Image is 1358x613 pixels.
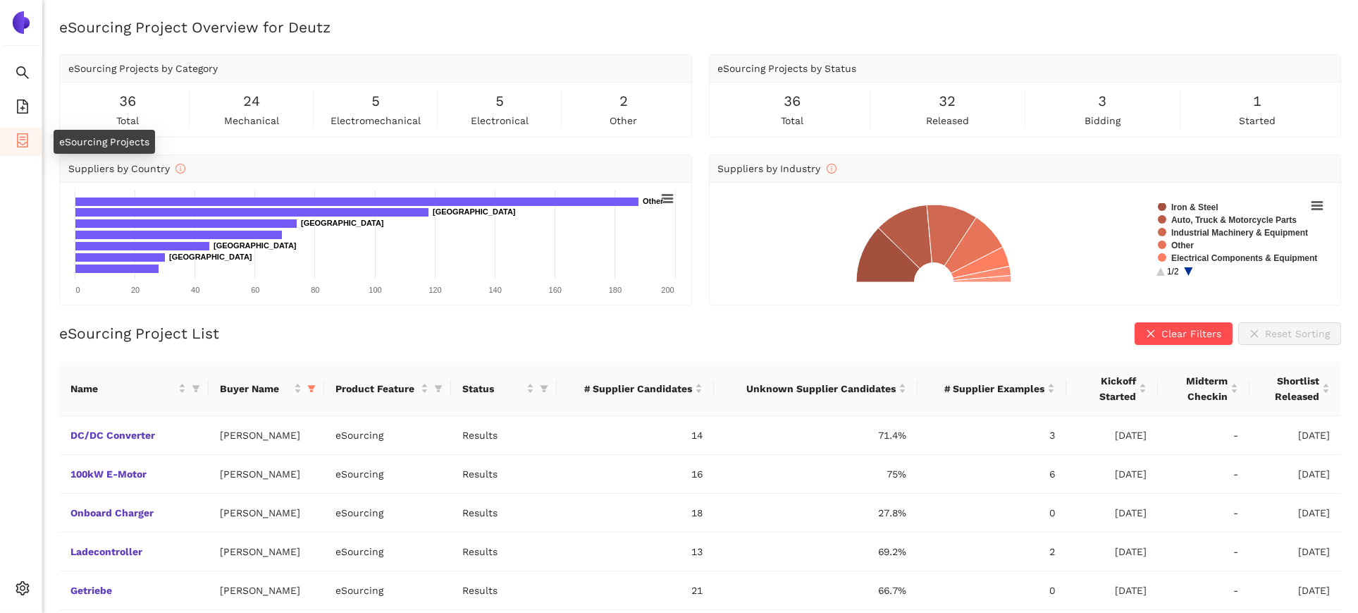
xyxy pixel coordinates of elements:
[495,90,504,112] span: 5
[643,197,664,205] text: Other
[301,219,384,227] text: [GEOGRAPHIC_DATA]
[610,113,637,128] span: other
[926,113,969,128] span: released
[311,286,319,294] text: 80
[335,381,418,396] span: Product Feature
[918,533,1066,571] td: 2
[557,455,714,494] td: 16
[175,164,185,174] span: info-circle
[714,533,918,571] td: 69.2%
[918,571,1066,610] td: 0
[324,533,451,571] td: eSourcing
[1158,494,1249,533] td: -
[718,163,837,174] span: Suppliers by Industry
[16,61,30,89] span: search
[59,362,209,416] th: this column's title is Name,this column is sortable
[939,90,956,112] span: 32
[918,362,1066,416] th: this column's title is # Supplier Examples,this column is sortable
[1169,373,1228,404] span: Midterm Checkin
[192,384,200,393] span: filter
[1171,228,1308,238] text: Industrial Machinery & Equipment
[1171,241,1194,250] text: Other
[661,286,674,294] text: 200
[1249,494,1341,533] td: [DATE]
[918,416,1066,455] td: 3
[1249,362,1341,416] th: this column's title is Shortlist Released,this column is sortable
[1253,90,1261,112] span: 1
[1238,322,1341,345] button: closeReset Sorting
[549,286,562,294] text: 160
[1066,571,1158,610] td: [DATE]
[471,113,529,128] span: electronical
[537,378,551,399] span: filter
[209,362,324,416] th: this column's title is Buyer Name,this column is sortable
[1158,571,1249,610] td: -
[718,63,857,74] span: eSourcing Projects by Status
[1158,416,1249,455] td: -
[324,571,451,610] td: eSourcing
[451,455,557,494] td: Results
[209,416,324,455] td: [PERSON_NAME]
[209,455,324,494] td: [PERSON_NAME]
[714,455,918,494] td: 75%
[781,113,803,128] span: total
[1171,253,1317,263] text: Electrical Components & Equipment
[54,130,155,154] div: eSourcing Projects
[68,63,218,74] span: eSourcing Projects by Category
[918,455,1066,494] td: 6
[59,323,219,344] h2: eSourcing Project List
[116,113,139,128] span: total
[224,113,279,128] span: mechanical
[714,571,918,610] td: 66.7%
[428,286,441,294] text: 120
[451,494,557,533] td: Results
[304,378,319,399] span: filter
[331,113,421,128] span: electromechanical
[119,90,136,112] span: 36
[568,381,692,396] span: # Supplier Candidates
[189,378,203,399] span: filter
[1249,571,1341,610] td: [DATE]
[557,416,714,455] td: 14
[1158,362,1249,416] th: this column's title is Midterm Checkin,this column is sortable
[369,286,381,294] text: 100
[557,571,714,610] td: 21
[929,381,1044,396] span: # Supplier Examples
[431,378,445,399] span: filter
[1249,455,1341,494] td: [DATE]
[540,384,548,393] span: filter
[451,571,557,610] td: Results
[609,286,622,294] text: 180
[1261,373,1319,404] span: Shortlist Released
[307,384,316,393] span: filter
[371,90,380,112] span: 5
[209,494,324,533] td: [PERSON_NAME]
[1158,455,1249,494] td: -
[191,286,199,294] text: 40
[214,241,297,250] text: [GEOGRAPHIC_DATA]
[209,533,324,571] td: [PERSON_NAME]
[324,494,451,533] td: eSourcing
[324,416,451,455] td: eSourcing
[209,571,324,610] td: [PERSON_NAME]
[59,17,1341,37] h2: eSourcing Project Overview for Deutz
[433,207,516,216] text: [GEOGRAPHIC_DATA]
[169,253,252,261] text: [GEOGRAPHIC_DATA]
[1146,329,1156,340] span: close
[131,286,140,294] text: 20
[16,576,30,605] span: setting
[451,362,557,416] th: this column's title is Status,this column is sortable
[1171,215,1297,225] text: Auto, Truck & Motorcycle Parts
[1066,494,1158,533] td: [DATE]
[451,533,557,571] td: Results
[1158,533,1249,571] td: -
[251,286,259,294] text: 60
[1098,90,1106,112] span: 3
[714,494,918,533] td: 27.8%
[10,11,32,34] img: Logo
[489,286,502,294] text: 140
[1085,113,1121,128] span: bidding
[557,362,714,416] th: this column's title is # Supplier Candidates,this column is sortable
[68,163,185,174] span: Suppliers by Country
[1171,202,1218,212] text: Iron & Steel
